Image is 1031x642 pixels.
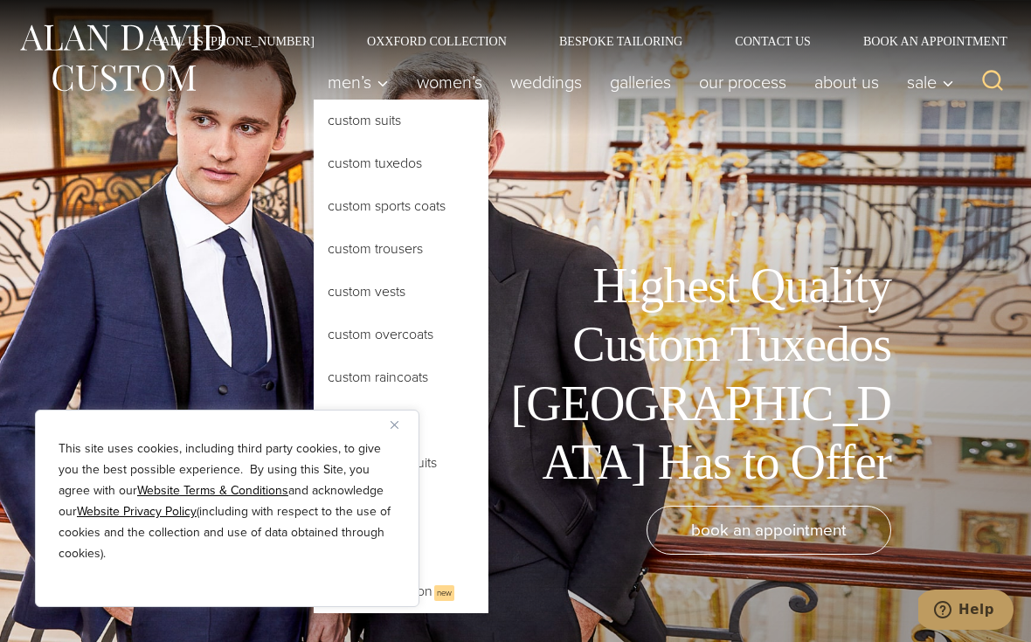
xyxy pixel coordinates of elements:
a: Custom Suits [314,100,488,142]
button: Close [391,414,412,435]
a: Oxxford Collection [341,35,533,47]
a: Website Privacy Policy [77,502,197,521]
a: Our Process [685,65,800,100]
img: Alan David Custom [17,19,227,97]
a: Custom Trousers [314,228,488,270]
button: Sale sub menu toggle [893,65,963,100]
a: Website Terms & Conditions [137,481,288,500]
span: book an appointment [691,517,847,542]
a: Bespoke Tailoring [533,35,709,47]
a: Contact Us [709,35,837,47]
button: Men’s sub menu toggle [314,65,403,100]
a: weddings [496,65,596,100]
a: Custom Vests [314,271,488,313]
nav: Secondary Navigation [127,35,1014,47]
a: Custom Overcoats [314,314,488,356]
button: View Search Form [972,61,1014,103]
a: Call Us [PHONE_NUMBER] [127,35,341,47]
a: Custom Sports Coats [314,185,488,227]
span: New [434,585,454,601]
iframe: Opens a widget where you can chat to one of our agents [918,590,1014,633]
nav: Primary Navigation [314,65,963,100]
a: About Us [800,65,893,100]
a: Galleries [596,65,685,100]
a: Custom Raincoats [314,356,488,398]
a: Custom Tuxedos [314,142,488,184]
h1: Highest Quality Custom Tuxedos [GEOGRAPHIC_DATA] Has to Offer [498,257,891,492]
a: Book an Appointment [837,35,1014,47]
a: book an appointment [647,506,891,555]
a: Women’s [403,65,496,100]
p: This site uses cookies, including third party cookies, to give you the best possible experience. ... [59,438,396,564]
a: Custom Shirts [314,399,488,441]
img: Close [391,421,398,429]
